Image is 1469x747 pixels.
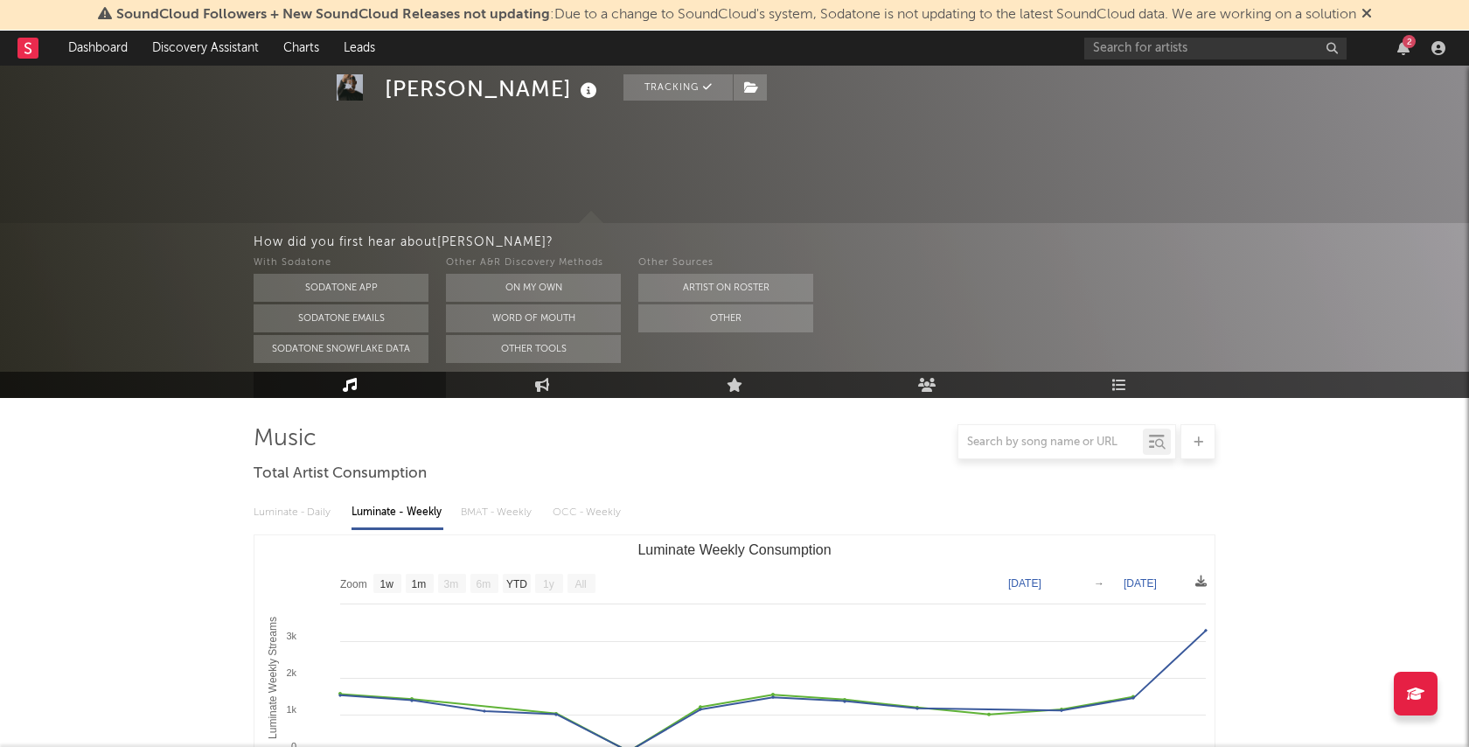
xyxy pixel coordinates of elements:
div: 2 [1403,35,1416,48]
div: With Sodatone [254,253,428,274]
button: Tracking [623,74,733,101]
button: Word Of Mouth [446,304,621,332]
button: Sodatone App [254,274,428,302]
text: Luminate Weekly Consumption [637,542,831,557]
div: How did you first hear about [PERSON_NAME] ? [254,232,1469,253]
button: On My Own [446,274,621,302]
text: 1y [543,578,554,590]
text: YTD [506,578,527,590]
div: Other A&R Discovery Methods [446,253,621,274]
a: Dashboard [56,31,140,66]
text: 6m [477,578,491,590]
span: Total Artist Consumption [254,464,427,485]
button: Sodatone Snowflake Data [254,335,428,363]
div: Other Sources [638,253,813,274]
text: 2k [286,667,296,678]
a: Discovery Assistant [140,31,271,66]
button: 2 [1397,41,1410,55]
button: Artist on Roster [638,274,813,302]
button: Other [638,304,813,332]
span: SoundCloud Followers + New SoundCloud Releases not updating [116,8,550,22]
text: 1m [412,578,427,590]
input: Search by song name or URL [958,436,1143,450]
a: Leads [331,31,387,66]
span: : Due to a change to SoundCloud's system, Sodatone is not updating to the latest SoundCloud data.... [116,8,1356,22]
text: Zoom [340,578,367,590]
text: 1w [380,578,394,590]
text: [DATE] [1124,577,1157,590]
div: Luminate - Weekly [352,498,443,527]
div: [PERSON_NAME] [385,74,602,103]
text: → [1094,577,1104,590]
text: Luminate Weekly Streams [267,617,279,739]
text: 3m [444,578,459,590]
span: Dismiss [1361,8,1372,22]
text: [DATE] [1008,577,1041,590]
text: All [574,578,586,590]
a: Charts [271,31,331,66]
button: Sodatone Emails [254,304,428,332]
text: 1k [286,704,296,715]
input: Search for artists [1084,38,1347,59]
button: Other Tools [446,335,621,363]
text: 3k [286,631,296,641]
